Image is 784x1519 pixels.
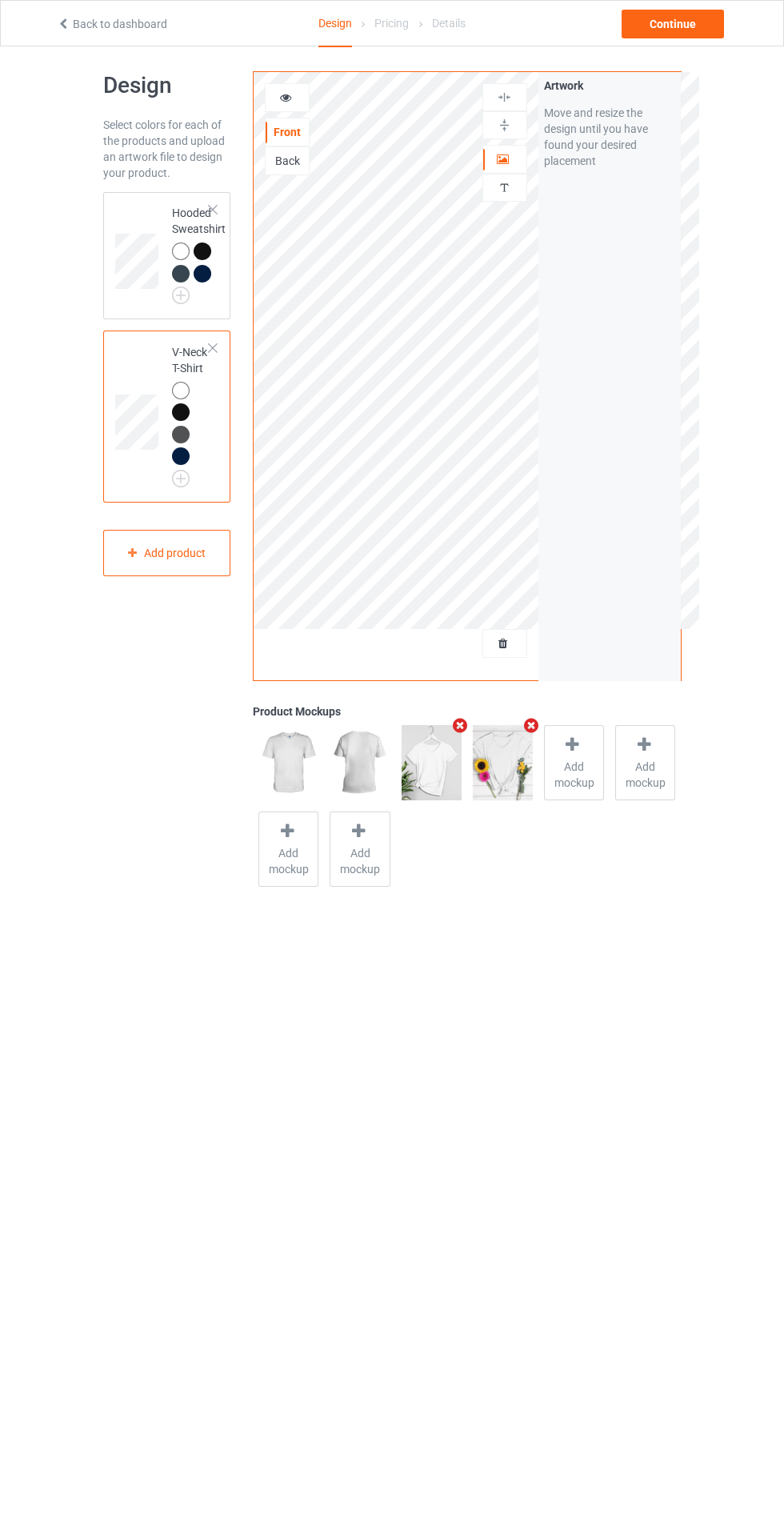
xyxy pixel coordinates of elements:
div: Add mockup [330,812,390,887]
div: Continue [622,10,724,38]
div: Product Mockups [253,703,681,719]
div: Add product [103,530,231,577]
div: Hooded Sweatshirt [103,192,231,319]
div: Back [266,153,309,169]
div: V-Neck T-Shirt [172,344,210,482]
div: Add mockup [544,725,604,800]
i: Remove mockup [450,717,470,734]
div: Add mockup [258,812,318,887]
div: Design [318,1,352,47]
img: svg+xml;base64,PD94bWwgdmVyc2lvbj0iMS4wIiBlbmNvZGluZz0iVVRGLTgiPz4KPHN2ZyB3aWR0aD0iMjJweCIgaGVpZ2... [172,287,190,304]
div: Add mockup [615,725,675,800]
img: svg%3E%0A [497,90,512,105]
img: regular.jpg [258,725,318,800]
div: Move and resize the design until you have found your desired placement [544,105,675,169]
img: regular.jpg [473,725,533,800]
h1: Design [103,71,231,100]
div: Front [266,124,309,140]
span: Add mockup [616,759,674,791]
span: Add mockup [330,845,389,877]
div: Select colors for each of the products and upload an artwork file to design your product. [103,117,231,181]
i: Remove mockup [522,717,542,734]
span: Add mockup [545,759,603,791]
div: V-Neck T-Shirt [103,331,231,502]
img: svg%3E%0A [497,118,512,133]
div: Details [432,1,466,46]
div: Artwork [544,78,675,94]
div: Pricing [374,1,409,46]
img: svg+xml;base64,PD94bWwgdmVyc2lvbj0iMS4wIiBlbmNvZGluZz0iVVRGLTgiPz4KPHN2ZyB3aWR0aD0iMjJweCIgaGVpZ2... [172,470,190,487]
img: regular.jpg [402,725,462,800]
div: Hooded Sweatshirt [172,205,226,299]
a: Back to dashboard [57,18,167,30]
span: Add mockup [259,845,318,877]
img: svg%3E%0A [497,180,512,195]
img: regular.jpg [330,725,390,800]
